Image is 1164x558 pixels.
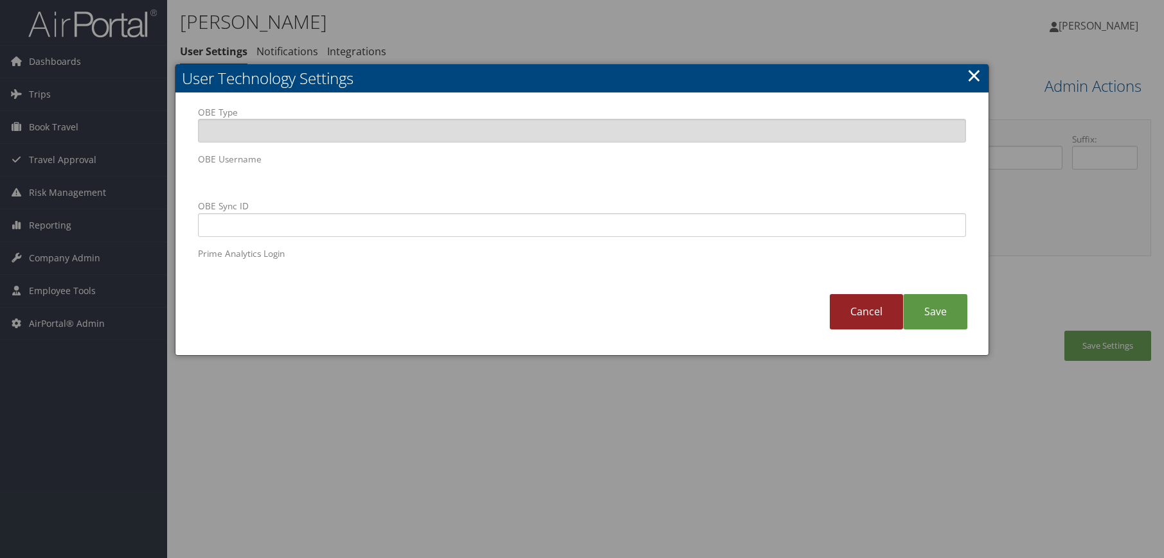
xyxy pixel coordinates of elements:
[175,64,989,92] h2: User Technology Settings
[198,119,967,143] input: OBE Type
[198,213,967,237] input: OBE Sync ID
[198,247,967,284] label: Prime Analytics Login
[903,294,967,329] a: Save
[198,200,967,236] label: OBE Sync ID
[198,153,967,189] label: OBE Username
[830,294,903,329] a: Cancel
[198,106,967,143] label: OBE Type
[967,62,981,88] a: Close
